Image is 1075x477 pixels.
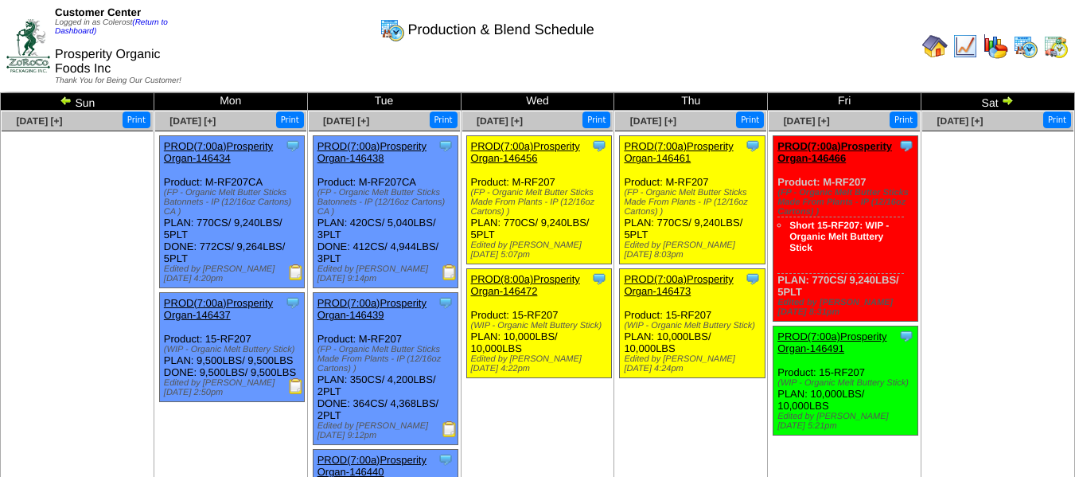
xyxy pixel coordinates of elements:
[1001,94,1014,107] img: arrowright.gif
[285,138,301,154] img: Tooltip
[169,115,216,127] a: [DATE] [+]
[620,269,765,378] div: Product: 15-RF207 PLAN: 10,000LBS / 10,000LBS
[471,354,611,373] div: Edited by [PERSON_NAME] [DATE] 4:22pm
[745,271,761,287] img: Tooltip
[898,328,914,344] img: Tooltip
[442,421,458,437] img: Production Report
[630,115,676,127] a: [DATE] [+]
[438,138,454,154] img: Tooltip
[952,33,978,59] img: line_graph.gif
[317,188,458,217] div: (FP - Organic Melt Butter Sticks Batonnets - IP (12/16oz Cartons) CA )
[745,138,761,154] img: Tooltip
[164,297,273,321] a: PROD(7:00a)Prosperity Organ-146437
[777,330,886,354] a: PROD(7:00a)Prosperity Organ-146491
[471,273,580,297] a: PROD(8:00a)Prosperity Organ-146472
[164,264,304,283] div: Edited by [PERSON_NAME] [DATE] 4:20pm
[317,140,426,164] a: PROD(7:00a)Prosperity Organ-146438
[937,115,983,127] a: [DATE] [+]
[55,76,181,85] span: Thank You for Being Our Customer!
[620,136,765,264] div: Product: M-RF207 PLAN: 770CS / 9,240LBS / 5PLT
[6,19,50,72] img: ZoRoCo_Logo(Green%26Foil)%20jpg.webp
[461,93,614,111] td: Wed
[288,378,304,394] img: Production Report
[317,421,458,440] div: Edited by [PERSON_NAME] [DATE] 9:12pm
[471,240,611,260] div: Edited by [PERSON_NAME] [DATE] 5:07pm
[784,115,830,127] a: [DATE] [+]
[55,6,141,18] span: Customer Center
[624,188,764,217] div: (FP - Organic Melt Butter Sticks Made From Plants - IP (12/16oz Cartons) )
[624,354,764,373] div: Edited by [PERSON_NAME] [DATE] 4:24pm
[736,111,764,128] button: Print
[276,111,304,128] button: Print
[60,94,72,107] img: arrowleft.gif
[307,93,461,111] td: Tue
[921,93,1075,111] td: Sat
[768,93,921,111] td: Fri
[380,17,405,42] img: calendarprod.gif
[438,295,454,311] img: Tooltip
[466,269,611,378] div: Product: 15-RF207 PLAN: 10,000LBS / 10,000LBS
[777,378,917,388] div: (WIP - Organic Melt Buttery Stick)
[317,345,458,373] div: (FP - Organic Melt Butter Sticks Made From Plants - IP (12/16oz Cartons) )
[777,412,917,431] div: Edited by [PERSON_NAME] [DATE] 5:21pm
[16,115,62,127] a: [DATE] [+]
[777,188,917,217] div: (FP - Organic Melt Butter Sticks Made From Plants - IP (12/16oz Cartons) )
[1013,33,1038,59] img: calendarprod.gif
[154,93,307,111] td: Mon
[471,188,611,217] div: (FP - Organic Melt Butter Sticks Made From Plants - IP (12/16oz Cartons) )
[164,345,304,354] div: (WIP - Organic Melt Buttery Stick)
[591,138,607,154] img: Tooltip
[288,264,304,280] img: Production Report
[55,48,161,76] span: Prosperity Organic Foods Inc
[624,321,764,330] div: (WIP - Organic Melt Buttery Stick)
[922,33,948,59] img: home.gif
[471,140,580,164] a: PROD(7:00a)Prosperity Organ-146456
[477,115,523,127] a: [DATE] [+]
[890,111,917,128] button: Print
[55,18,168,36] a: (Return to Dashboard)
[624,140,733,164] a: PROD(7:00a)Prosperity Organ-146461
[773,326,918,436] div: Product: 15-RF207 PLAN: 10,000LBS / 10,000LBS
[323,115,369,127] a: [DATE] [+]
[55,18,168,36] span: Logged in as Colerost
[614,93,768,111] td: Thu
[164,140,273,164] a: PROD(7:00a)Prosperity Organ-146434
[591,271,607,287] img: Tooltip
[285,295,301,311] img: Tooltip
[123,111,150,128] button: Print
[313,136,458,288] div: Product: M-RF207CA PLAN: 420CS / 5,040LBS / 3PLT DONE: 412CS / 4,944LBS / 3PLT
[164,188,304,217] div: (FP - Organic Melt Butter Sticks Batonnets - IP (12/16oz Cartons) CA )
[777,298,917,317] div: Edited by [PERSON_NAME] [DATE] 8:31pm
[317,297,426,321] a: PROD(7:00a)Prosperity Organ-146439
[773,136,918,322] div: Product: M-RF207 PLAN: 770CS / 9,240LBS / 5PLT
[983,33,1008,59] img: graph.gif
[430,111,458,128] button: Print
[466,136,611,264] div: Product: M-RF207 PLAN: 770CS / 9,240LBS / 5PLT
[317,264,458,283] div: Edited by [PERSON_NAME] [DATE] 9:14pm
[777,140,892,164] a: PROD(7:00a)Prosperity Organ-146466
[624,273,733,297] a: PROD(7:00a)Prosperity Organ-146473
[313,293,458,445] div: Product: M-RF207 PLAN: 350CS / 4,200LBS / 2PLT DONE: 364CS / 4,368LBS / 2PLT
[471,321,611,330] div: (WIP - Organic Melt Buttery Stick)
[789,220,889,253] a: Short 15-RF207: WIP - Organic Melt Buttery Stick
[1043,33,1069,59] img: calendarinout.gif
[164,378,304,397] div: Edited by [PERSON_NAME] [DATE] 2:50pm
[624,240,764,260] div: Edited by [PERSON_NAME] [DATE] 8:03pm
[442,264,458,280] img: Production Report
[1043,111,1071,128] button: Print
[582,111,610,128] button: Print
[438,452,454,467] img: Tooltip
[408,22,594,38] span: Production & Blend Schedule
[1,93,154,111] td: Sun
[898,138,914,154] img: Tooltip
[159,136,304,288] div: Product: M-RF207CA PLAN: 770CS / 9,240LBS / 5PLT DONE: 772CS / 9,264LBS / 5PLT
[159,293,304,402] div: Product: 15-RF207 PLAN: 9,500LBS / 9,500LBS DONE: 9,500LBS / 9,500LBS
